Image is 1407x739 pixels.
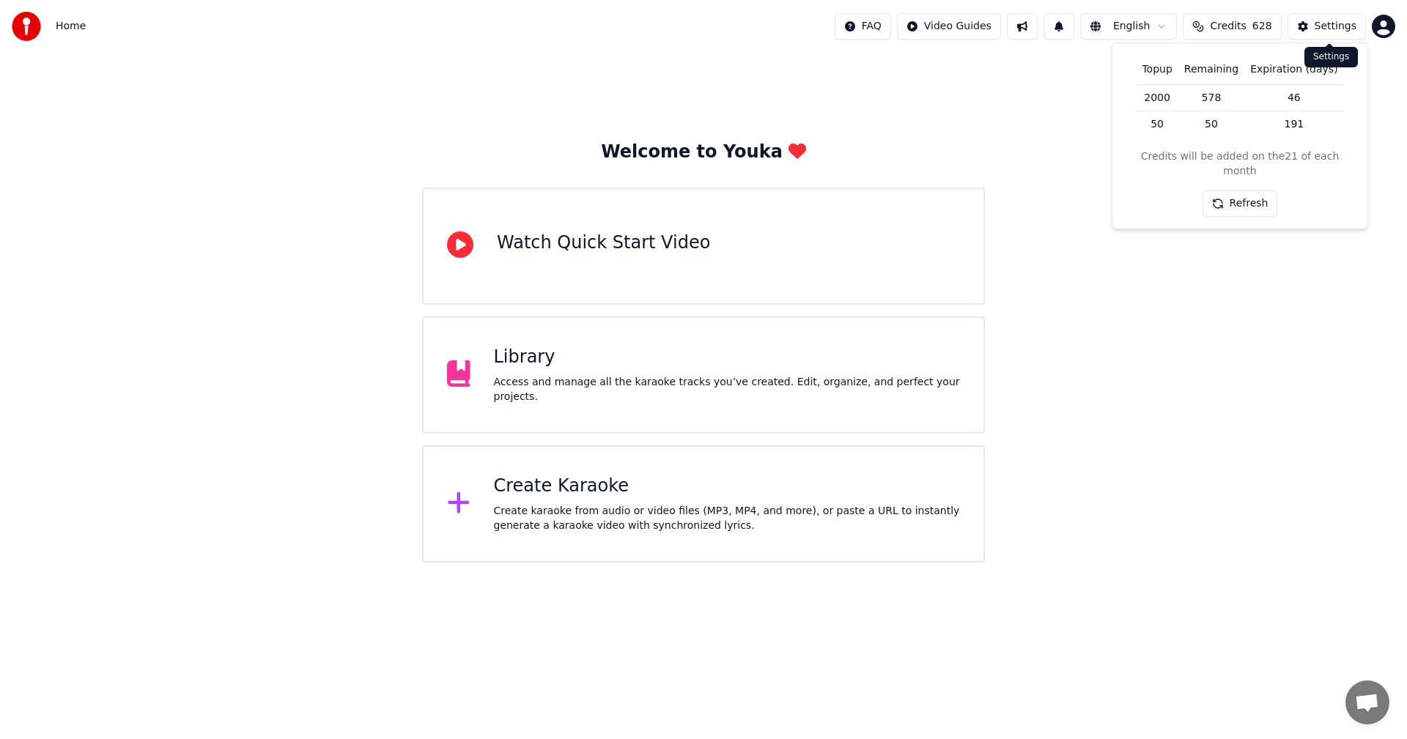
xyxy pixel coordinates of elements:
div: Credits will be added on the 21 of each month [1124,149,1356,179]
nav: breadcrumb [56,19,86,34]
img: youka [12,12,41,41]
span: Credits [1210,19,1246,34]
div: Create Karaoke [494,475,961,498]
td: 46 [1244,84,1343,111]
div: Create karaoke from audio or video files (MP3, MP4, and more), or paste a URL to instantly genera... [494,504,961,533]
td: 2000 [1136,84,1178,111]
div: Settings [1304,47,1358,67]
th: Remaining [1178,55,1244,84]
div: Access and manage all the karaoke tracks you’ve created. Edit, organize, and perfect your projects. [494,375,961,404]
span: Home [56,19,86,34]
th: Expiration (days) [1244,55,1343,84]
div: Avoin keskustelu [1345,680,1389,724]
span: 628 [1252,19,1272,34]
div: Welcome to Youka [601,141,806,164]
td: 50 [1136,111,1178,138]
button: Video Guides [897,13,1001,40]
td: 50 [1178,111,1244,138]
button: FAQ [835,13,891,40]
th: Topup [1136,55,1178,84]
div: Settings [1315,19,1356,34]
div: Watch Quick Start Video [497,231,710,255]
td: 191 [1244,111,1343,138]
div: Library [494,346,961,369]
td: 578 [1178,84,1244,111]
button: Settings [1288,13,1366,40]
button: Credits628 [1183,13,1281,40]
button: Refresh [1203,190,1278,217]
